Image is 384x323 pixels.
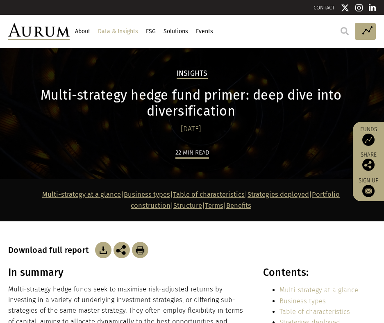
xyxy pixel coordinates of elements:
[369,4,376,12] img: Linkedin icon
[263,266,374,279] h3: Contents:
[226,202,251,209] a: Benefits
[114,242,130,258] img: Share this post
[314,5,335,11] a: CONTACT
[355,4,363,12] img: Instagram icon
[97,25,139,39] a: Data & Insights
[279,297,326,305] a: Business types
[205,202,223,209] a: Terms
[248,191,309,198] a: Strategies deployed
[8,23,70,40] img: Aurum
[42,191,121,198] a: Multi-strategy at a glance
[8,245,93,255] h3: Download full report
[223,202,226,209] strong: |
[362,159,375,171] img: Share this post
[195,25,214,39] a: Events
[362,185,375,197] img: Sign up to our newsletter
[357,126,380,146] a: Funds
[95,242,111,258] img: Download Article
[341,4,349,12] img: Twitter icon
[341,27,349,35] img: search.svg
[357,152,380,171] div: Share
[42,191,340,209] strong: | | | | | |
[132,242,148,258] img: Download Article
[145,25,157,39] a: ESG
[357,177,380,197] a: Sign up
[8,87,374,119] h1: Multi-strategy hedge fund primer: deep dive into diversification
[162,25,189,39] a: Solutions
[279,286,358,294] a: Multi-strategy at a glance
[8,266,246,279] h3: In summary
[362,134,375,146] img: Access Funds
[74,25,91,39] a: About
[173,191,245,198] a: Table of characteristics
[173,202,202,209] a: Structure
[279,308,350,316] a: Table of characteristics
[175,148,209,159] div: 22 min read
[124,191,170,198] a: Business types
[8,123,374,135] div: [DATE]
[177,69,208,79] h2: Insights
